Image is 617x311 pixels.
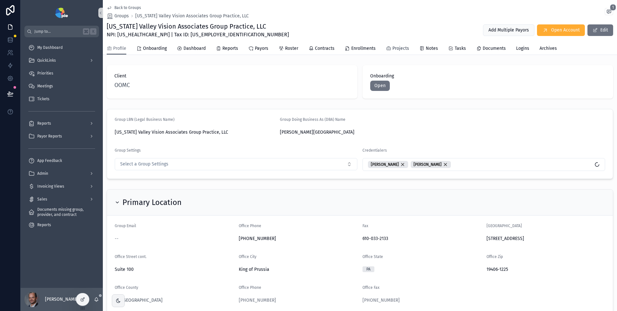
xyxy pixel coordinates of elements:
h2: Primary Location [122,197,182,208]
span: Back to Groups [114,5,141,10]
a: Notes [419,43,438,56]
a: Reports [216,43,238,56]
span: Roster [285,45,298,52]
p: [PERSON_NAME] [45,296,78,303]
a: Admin [24,168,99,179]
button: Select Button [362,158,605,171]
span: Jump to... [34,29,80,34]
button: Jump to...K [24,26,99,37]
a: Dashboard [177,43,206,56]
a: Profile [107,43,126,55]
span: Priorities [37,71,53,76]
div: scrollable content [21,37,103,239]
button: Unselect 12 [368,161,408,168]
span: 19406-1225 [487,266,605,273]
a: Tasks [448,43,466,56]
span: [GEOGRAPHIC_DATA] [487,224,522,228]
a: App Feedback [24,155,99,166]
span: Group Email [115,224,136,228]
span: Onboarding [370,73,605,79]
span: Reports [37,121,51,126]
span: Group Doing Business As (DBA) Name [280,117,345,122]
span: My Dashboard [37,45,63,50]
span: Suite 100 [115,266,234,273]
button: Open Account [537,24,585,36]
a: OOMC [114,81,130,90]
a: Projects [386,43,409,56]
a: Reports [24,219,99,231]
a: Tickets [24,93,99,105]
h1: [US_STATE] Valley Vision Associates Group Practice, LLC [107,22,289,31]
a: Meetings [24,80,99,92]
div: PA [366,266,371,272]
span: 1 [610,4,616,11]
button: Add Multiple Payors [483,24,534,36]
a: Archives [540,43,557,56]
span: Enrollments [351,45,376,52]
span: QuickLinks [37,58,56,63]
span: Meetings [37,84,53,89]
span: Office Zip [487,254,503,259]
span: K [91,29,96,34]
a: Logins [516,43,529,56]
span: Dashboard [183,45,206,52]
span: Tasks [455,45,466,52]
span: Office Street cont. [115,254,147,259]
span: Payor Reports [37,134,62,139]
a: PA-[GEOGRAPHIC_DATA] [115,297,163,304]
span: [US_STATE] Valley Vision Associates Group Practice, LLC [115,129,275,136]
a: Roster [279,43,298,56]
a: Contracts [308,43,335,56]
span: [PERSON_NAME][GEOGRAPHIC_DATA] [280,129,440,136]
span: Onboarding [143,45,167,52]
span: Reports [222,45,238,52]
span: Select a Group Settings [120,161,168,167]
span: Documents [483,45,506,52]
a: Groups [107,13,129,19]
button: Select Button [115,158,357,170]
span: Office Phone [239,285,261,290]
span: Admin [37,171,48,176]
span: King of Prussia [239,266,358,273]
a: Reports [24,118,99,129]
a: Documents [476,43,506,56]
span: [PERSON_NAME] [414,162,442,167]
span: Reports [37,222,51,227]
button: Edit [587,24,613,36]
span: Client [114,73,350,79]
a: Invoicing Views [24,181,99,192]
span: App Feedback [37,158,62,163]
a: Enrollments [345,43,376,56]
a: QuickLinks [24,55,99,66]
a: Open [370,81,390,91]
span: Payors [255,45,268,52]
a: Documents missing group, provider, and contract [24,206,99,218]
span: Invoicing Views [37,184,64,189]
span: Credentialers [362,148,387,153]
span: Add Multiple Payors [488,27,529,33]
span: Documents missing group, provider, and contract [37,207,93,217]
span: Group LBN (Legal Business Name) [115,117,174,122]
a: [PHONE_NUMBER] [362,297,400,304]
span: Notes [426,45,438,52]
span: Sales [37,197,47,202]
a: Back to Groups [107,5,141,10]
span: Groups [114,13,129,19]
span: Office County [115,285,138,290]
span: Archives [540,45,557,52]
span: Office Phone [239,224,261,228]
a: Payors [248,43,268,56]
span: Logins [516,45,529,52]
button: Unselect 8 [411,161,451,168]
a: Sales [24,193,99,205]
a: Payor Reports [24,130,99,142]
a: Onboarding [137,43,167,56]
span: Group Settings [115,148,141,153]
a: My Dashboard [24,42,99,53]
span: 610-033-2133 [362,235,481,242]
span: NPI: [US_HEALTHCARE_NPI] | Tax ID: [US_EMPLOYER_IDENTIFICATION_NUMBER] [107,31,289,39]
span: Office State [362,254,383,259]
span: Open Account [551,27,580,33]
